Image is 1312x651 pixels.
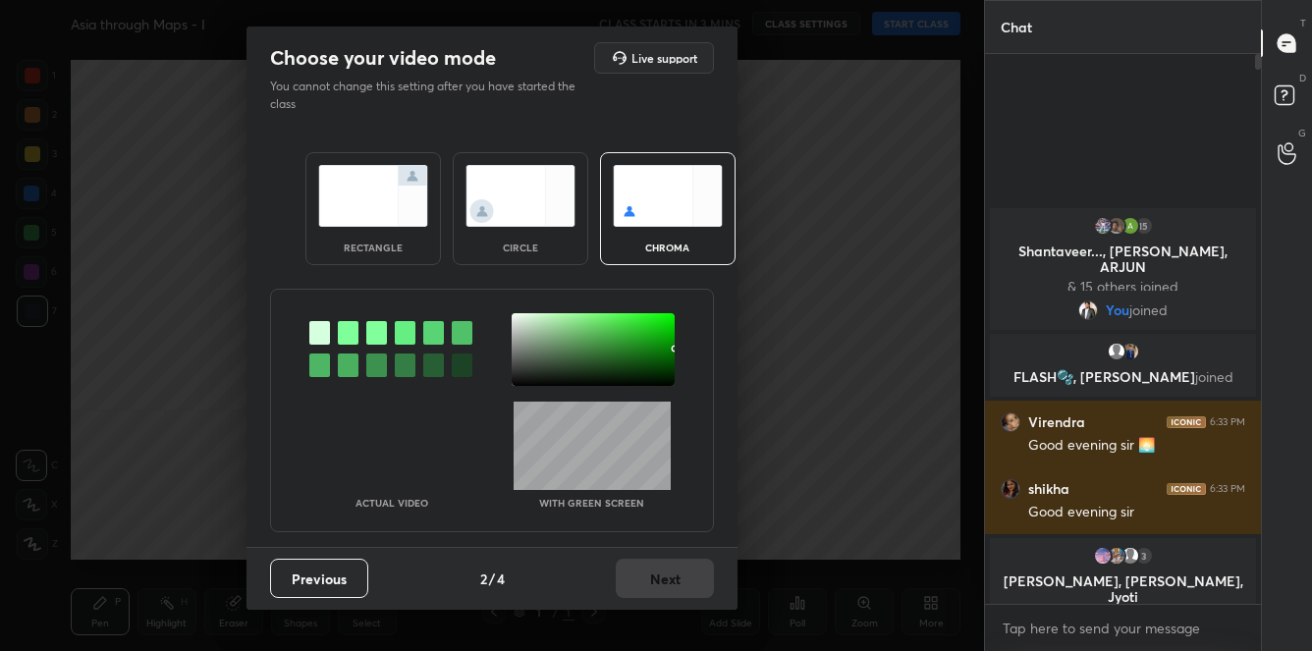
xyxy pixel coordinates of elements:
[1121,342,1140,361] img: d0ed698e06cd4837bc341f1b891e4f90.jpg
[1028,413,1085,431] h6: Virendra
[1106,302,1129,318] span: You
[1121,216,1140,236] img: 40eb4ab65778456da907dd2c9c8eaf6e.jpg
[1002,573,1244,605] p: [PERSON_NAME], [PERSON_NAME], Jyoti
[613,165,723,227] img: chromaScreenIcon.c19ab0a0.svg
[985,204,1261,605] div: grid
[1195,367,1233,386] span: joined
[1107,342,1126,361] img: default.png
[1001,412,1020,432] img: 3
[1134,546,1154,566] div: 3
[497,569,505,589] h4: 4
[318,165,428,227] img: normalScreenIcon.ae25ed63.svg
[334,243,412,252] div: rectangle
[355,498,428,508] p: Actual Video
[1121,546,1140,566] img: default.png
[481,243,560,252] div: circle
[270,559,368,598] button: Previous
[1129,302,1168,318] span: joined
[1078,300,1098,320] img: fbb3c24a9d964a2d9832b95166ca1330.jpg
[1028,503,1245,522] div: Good evening sir
[1299,71,1306,85] p: D
[1001,479,1020,499] img: d450ba1f98f642069316e9f56d0561c0.jpg
[1300,16,1306,30] p: T
[489,569,495,589] h4: /
[1298,126,1306,140] p: G
[1167,416,1206,428] img: iconic-dark.1390631f.png
[1093,216,1113,236] img: 668996095a0942bfbc838e746cd3aab2.jpg
[480,569,487,589] h4: 2
[631,52,697,64] h5: Live support
[1002,369,1244,385] p: FLASH🫧, [PERSON_NAME]
[465,165,575,227] img: circleScreenIcon.acc0effb.svg
[1107,546,1126,566] img: efd860a2945547c2bce3965733d431a8.jpg
[270,45,496,71] h2: Choose your video mode
[629,243,707,252] div: chroma
[1093,546,1113,566] img: 9b40ed0ba5154351b0f0639d0745aefc.jpg
[1210,483,1245,495] div: 6:33 PM
[1134,216,1154,236] div: 15
[1002,244,1244,275] p: Shantaveer..., [PERSON_NAME], ARJUN
[1107,216,1126,236] img: b71cfa89caab49139e07969179214cd5.jpg
[1210,416,1245,428] div: 6:33 PM
[1028,436,1245,456] div: Good evening sir 🌅
[985,1,1048,53] p: Chat
[539,498,644,508] p: With green screen
[1028,480,1069,498] h6: shikha
[1167,483,1206,495] img: iconic-dark.1390631f.png
[1002,279,1244,295] p: & 15 others joined
[270,78,588,113] p: You cannot change this setting after you have started the class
